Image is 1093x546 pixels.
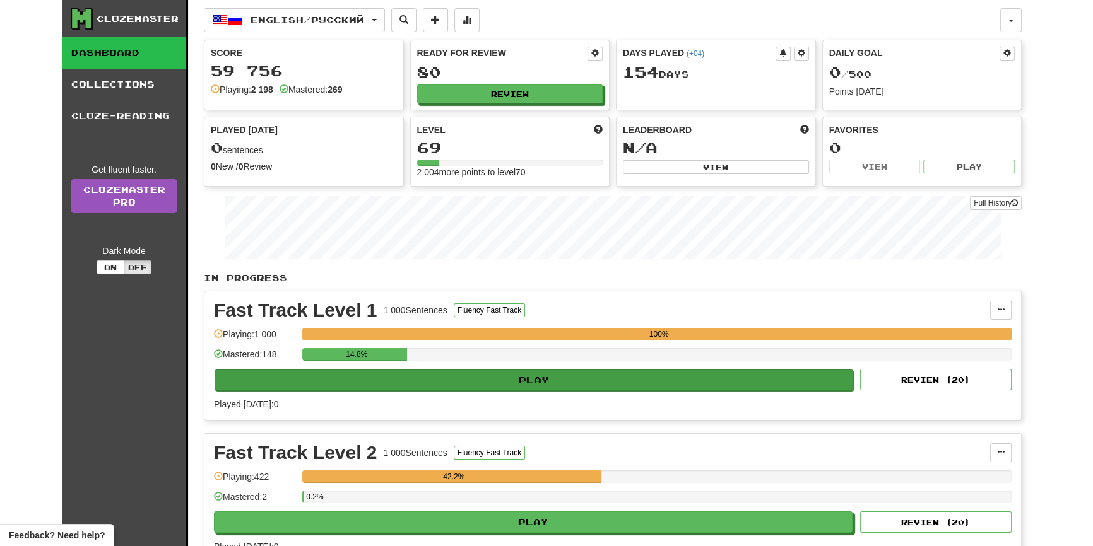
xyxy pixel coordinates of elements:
[97,13,179,25] div: Clozemaster
[623,139,658,156] span: N/A
[417,124,446,136] span: Level
[62,100,186,132] a: Cloze-Reading
[214,328,296,349] div: Playing: 1 000
[391,8,417,32] button: Search sentences
[454,446,525,460] button: Fluency Fast Track
[124,260,151,274] button: Off
[214,301,377,320] div: Fast Track Level 1
[417,47,588,59] div: Ready for Review
[251,84,273,95] strong: 2 198
[623,160,809,174] button: View
[214,443,377,462] div: Fast Track Level 2
[384,446,447,459] div: 1 000 Sentences
[800,124,809,136] span: This week in points, UTC
[62,37,186,69] a: Dashboard
[860,511,1012,533] button: Review (20)
[71,179,177,213] a: ClozemasterPro
[214,511,853,533] button: Play
[923,160,1015,173] button: Play
[623,64,809,81] div: Day s
[829,140,1015,156] div: 0
[829,69,871,79] span: / 500
[306,470,601,483] div: 42.2%
[71,245,177,257] div: Dark Mode
[423,8,448,32] button: Add sentence to collection
[204,8,385,32] button: English/Русский
[280,83,343,96] div: Mastered:
[211,161,216,171] strong: 0
[71,163,177,176] div: Get fluent faster.
[860,369,1012,390] button: Review (20)
[454,8,480,32] button: More stats
[9,529,105,542] span: Open feedback widget
[211,124,278,136] span: Played [DATE]
[829,124,1015,136] div: Favorites
[970,196,1022,210] button: Full History
[623,47,776,59] div: Days Played
[211,47,397,59] div: Score
[687,49,704,58] a: (+04)
[214,491,296,511] div: Mastered: 2
[328,84,342,95] strong: 269
[204,272,1022,284] p: In Progress
[454,303,525,317] button: Fluency Fast Track
[623,124,692,136] span: Leaderboard
[214,399,278,409] span: Played [DATE]: 0
[306,328,1012,340] div: 100%
[417,140,603,156] div: 69
[829,85,1015,98] div: Points [DATE]
[214,470,296,491] div: Playing: 422
[215,369,853,391] button: Play
[62,69,186,100] a: Collections
[97,260,124,274] button: On
[829,160,921,173] button: View
[417,64,603,80] div: 80
[211,140,397,156] div: sentences
[214,348,296,369] div: Mastered: 148
[211,83,273,96] div: Playing:
[251,15,364,25] span: English / Русский
[211,160,397,173] div: New / Review
[829,63,841,81] span: 0
[211,139,223,156] span: 0
[211,63,397,79] div: 59 756
[829,47,1000,61] div: Daily Goal
[594,124,603,136] span: Score more points to level up
[306,348,407,361] div: 14.8%
[384,304,447,317] div: 1 000 Sentences
[417,84,603,103] button: Review
[239,161,244,171] strong: 0
[623,63,659,81] span: 154
[417,166,603,178] div: 2 004 more points to level 70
